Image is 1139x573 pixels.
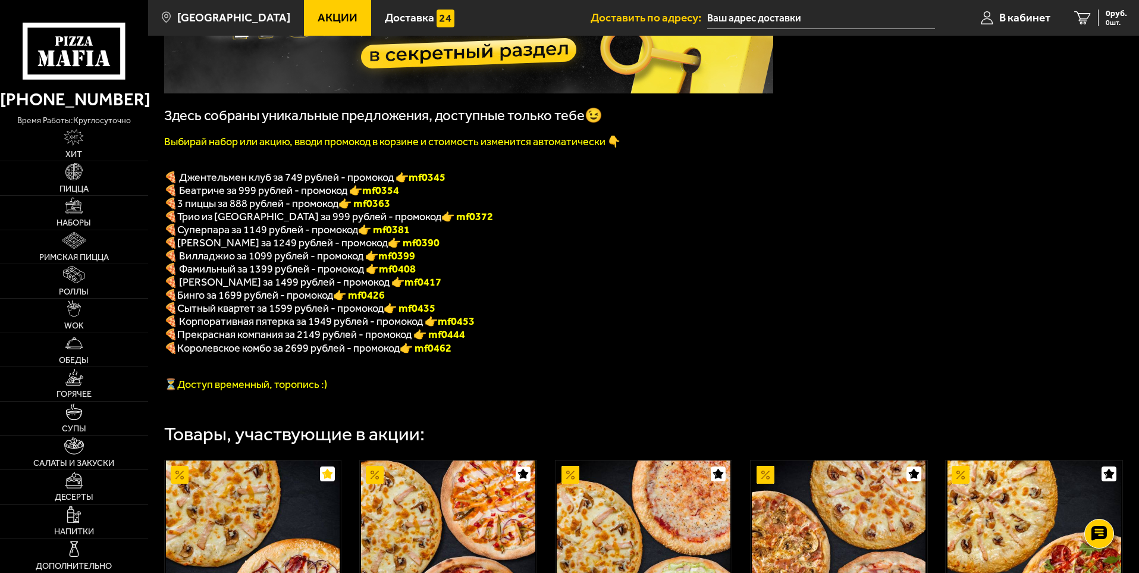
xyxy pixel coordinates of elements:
[378,249,415,262] b: mf0399
[177,223,358,236] span: Суперпара за 1149 рублей - промокод
[177,328,413,341] span: Прекрасная компания за 2149 рублей - промокод
[171,466,189,484] img: Акционный
[57,390,92,399] span: Горячее
[441,210,493,223] font: 👉 mf0372
[164,275,441,289] span: 🍕 [PERSON_NAME] за 1499 рублей - промокод 👉
[164,210,177,223] font: 🍕
[164,135,620,148] font: Выбирай набор или акцию, вводи промокод в корзине и стоимость изменится автоматически 👇
[379,262,416,275] b: mf0408
[177,197,338,210] span: 3 пиццы за 888 рублей - промокод
[388,236,440,249] b: 👉 mf0390
[64,322,84,330] span: WOK
[385,12,434,23] span: Доставка
[65,151,82,159] span: Хит
[177,236,388,249] span: [PERSON_NAME] за 1249 рублей - промокод
[999,12,1050,23] span: В кабинет
[1106,10,1127,18] span: 0 руб.
[177,12,290,23] span: [GEOGRAPHIC_DATA]
[177,302,384,315] span: Сытный квартет за 1599 рублей - промокод
[164,236,177,249] b: 🍕
[33,459,114,468] span: Салаты и закуски
[438,315,475,328] b: mf0453
[59,288,89,296] span: Роллы
[55,493,93,502] span: Десерты
[409,171,445,184] b: mf0345
[59,356,89,365] span: Обеды
[164,328,177,341] font: 🍕
[366,466,384,484] img: Акционный
[164,249,415,262] span: 🍕 Вилладжио за 1099 рублей - промокод 👉
[437,10,454,27] img: 15daf4d41897b9f0e9f617042186c801.svg
[39,253,109,262] span: Римская пицца
[952,466,969,484] img: Акционный
[59,185,89,193] span: Пицца
[591,12,707,23] span: Доставить по адресу:
[164,197,177,210] font: 🍕
[358,223,410,236] font: 👉 mf0381
[707,7,935,29] input: Ваш адрес доставки
[362,184,399,197] b: mf0354
[62,425,86,433] span: Супы
[1106,19,1127,26] span: 0 шт.
[36,562,112,571] span: Дополнительно
[561,466,579,484] img: Акционный
[164,302,177,315] b: 🍕
[164,107,603,124] span: Здесь собраны уникальные предложения, доступные только тебе😉
[164,184,399,197] span: 🍕 Беатриче за 999 рублей - промокод 👉
[164,425,425,444] div: Товары, участвующие в акции:
[338,197,390,210] font: 👉 mf0363
[164,223,177,236] font: 🍕
[164,315,475,328] span: 🍕 Корпоративная пятерка за 1949 рублей - промокод 👉
[318,12,357,23] span: Акции
[164,289,177,302] b: 🍕
[404,275,441,289] b: mf0417
[333,289,385,302] b: 👉 mf0426
[177,289,333,302] span: Бинго за 1699 рублей - промокод
[384,302,435,315] b: 👉 mf0435
[54,528,94,536] span: Напитки
[164,171,445,184] span: 🍕 Джентельмен клуб за 749 рублей - промокод 👉
[177,210,441,223] span: Трио из [GEOGRAPHIC_DATA] за 999 рублей - промокод
[757,466,774,484] img: Акционный
[164,378,327,391] span: ⏳Доступ временный, торопись :)
[164,342,177,355] font: 🍕
[177,342,400,355] span: Королевское комбо за 2699 рублей - промокод
[413,328,465,341] font: 👉 mf0444
[164,262,416,275] span: 🍕 Фамильный за 1399 рублей - промокод 👉
[400,342,451,355] font: 👉 mf0462
[57,219,91,227] span: Наборы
